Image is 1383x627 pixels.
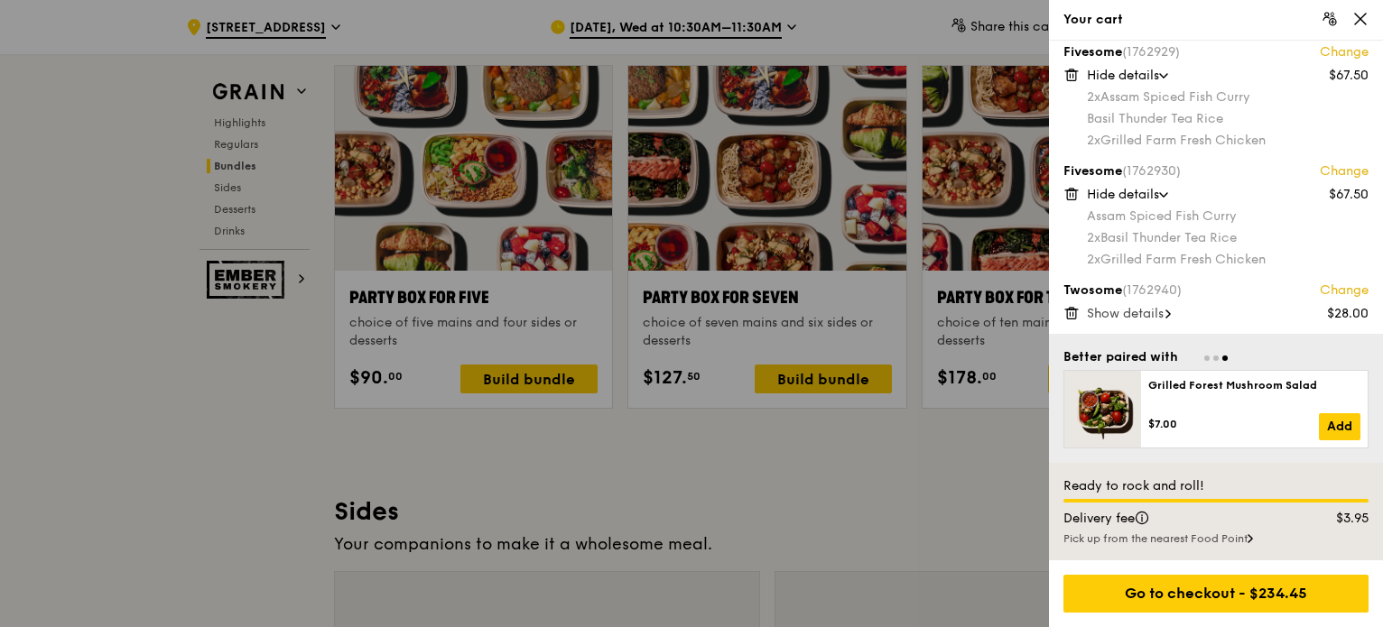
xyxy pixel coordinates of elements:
[1329,67,1369,85] div: $67.50
[1063,281,1369,300] div: Twosome
[1122,163,1181,179] span: (1762930)
[1087,89,1100,105] span: 2x
[1063,575,1369,613] div: Go to checkout - $234.45
[1122,282,1182,298] span: (1762940)
[1329,186,1369,204] div: $67.50
[1327,305,1369,323] div: $28.00
[1087,252,1100,267] span: 2x
[1204,355,1210,361] span: Go to slide 1
[1063,531,1369,546] div: Pick up from the nearest Food Point
[1298,510,1380,528] div: $3.95
[1148,378,1360,392] div: Grilled Forest Mushroom Salad
[1087,306,1164,321] span: Show details
[1087,187,1159,202] span: Hide details
[1087,133,1100,148] span: 2x
[1087,251,1369,269] div: Grilled Farm Fresh Chicken
[1148,417,1319,431] div: $7.00
[1319,413,1360,440] a: Add
[1087,229,1369,247] div: Basil Thunder Tea Rice
[1063,348,1178,366] div: Better paired with
[1053,510,1298,528] div: Delivery fee
[1087,230,1100,245] span: 2x
[1063,477,1369,495] div: Ready to rock and roll!
[1087,88,1369,106] div: Assam Spiced Fish Curry
[1320,162,1369,180] a: Change
[1087,207,1369,226] div: Assam Spiced Fish Curry
[1222,355,1228,361] span: Go to slide 3
[1213,355,1219,361] span: Go to slide 2
[1087,110,1369,128] div: Basil Thunder Tea Rice
[1063,162,1369,180] div: Fivesome
[1320,43,1369,61] a: Change
[1063,43,1369,61] div: Fivesome
[1063,11,1369,29] div: Your cart
[1122,44,1180,60] span: (1762929)
[1087,68,1159,83] span: Hide details
[1087,132,1369,150] div: Grilled Farm Fresh Chicken
[1320,281,1369,300] a: Change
